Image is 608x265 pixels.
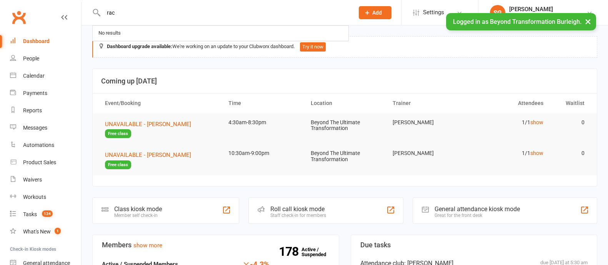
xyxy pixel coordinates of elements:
[9,8,28,27] a: Clubworx
[530,150,543,156] a: show
[10,102,81,119] a: Reports
[101,7,349,18] input: Search...
[10,85,81,102] a: Payments
[222,93,304,113] th: Time
[23,73,45,79] div: Calendar
[105,152,191,158] span: UNAVAILABLE - [PERSON_NAME]
[10,206,81,223] a: Tasks 134
[10,137,81,154] a: Automations
[107,43,172,49] strong: Dashboard upgrade available:
[550,144,591,162] td: 0
[23,55,39,62] div: People
[468,144,550,162] td: 1/1
[92,36,597,58] div: We're working on an update to your Clubworx dashboard.
[23,211,37,217] div: Tasks
[386,144,468,162] td: [PERSON_NAME]
[453,18,581,25] span: Logged in as Beyond Transformation Burleigh.
[42,210,53,217] span: 134
[105,150,215,169] button: UNAVAILABLE - [PERSON_NAME]Free class
[435,213,520,218] div: Great for the front desk
[23,125,47,131] div: Messages
[55,228,61,234] span: 1
[102,241,330,249] h3: Members
[530,119,543,125] a: show
[509,13,586,20] div: Beyond Transformation Burleigh
[10,171,81,188] a: Waivers
[101,77,588,85] h3: Coming up [DATE]
[360,241,588,249] h3: Due tasks
[23,159,56,165] div: Product Sales
[96,28,123,39] div: No results
[105,121,191,128] span: UNAVAILABLE - [PERSON_NAME]
[23,90,47,96] div: Payments
[10,33,81,50] a: Dashboard
[222,144,304,162] td: 10:30am-9:00pm
[23,228,51,235] div: What's New
[270,205,326,213] div: Roll call kiosk mode
[372,10,382,16] span: Add
[222,113,304,132] td: 4:30am-8:30pm
[114,213,162,218] div: Member self check-in
[10,119,81,137] a: Messages
[10,154,81,171] a: Product Sales
[98,93,222,113] th: Event/Booking
[423,4,444,21] span: Settings
[133,242,162,249] a: show more
[23,177,42,183] div: Waivers
[386,113,468,132] td: [PERSON_NAME]
[435,205,520,213] div: General attendance kiosk mode
[10,223,81,240] a: What's New1
[490,5,505,20] div: SG
[386,93,468,113] th: Trainer
[23,194,46,200] div: Workouts
[105,120,215,138] button: UNAVAILABLE - [PERSON_NAME]Free class
[550,93,591,113] th: Waitlist
[304,93,386,113] th: Location
[105,160,131,169] span: Free class
[114,205,162,213] div: Class kiosk mode
[270,213,326,218] div: Staff check-in for members
[302,241,335,263] a: 178Active / Suspended
[105,129,131,138] span: Free class
[279,246,302,257] strong: 178
[509,6,586,13] div: [PERSON_NAME]
[23,107,42,113] div: Reports
[359,6,391,19] button: Add
[304,113,386,138] td: Beyond The Ultimate Transformation
[10,50,81,67] a: People
[300,42,326,52] button: Try it now
[468,93,550,113] th: Attendees
[468,113,550,132] td: 1/1
[550,113,591,132] td: 0
[10,188,81,206] a: Workouts
[23,38,50,44] div: Dashboard
[581,13,595,30] button: ×
[10,67,81,85] a: Calendar
[304,144,386,168] td: Beyond The Ultimate Transformation
[23,142,54,148] div: Automations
